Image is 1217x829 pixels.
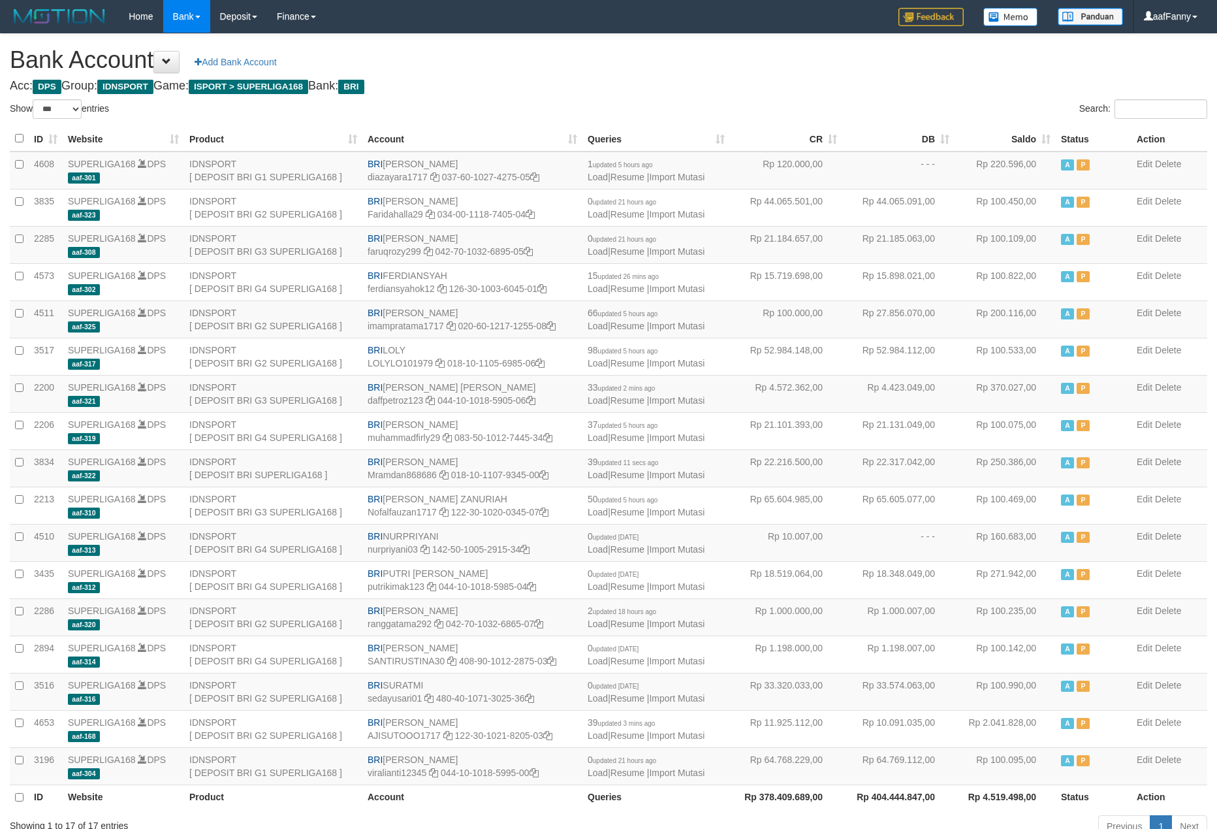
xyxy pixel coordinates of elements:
a: Copy 020601217125508 to clipboard [546,321,556,331]
a: Copy 042701032686507 to clipboard [534,619,543,629]
a: SANTIRUSTINA30 [368,656,445,666]
span: ISPORT > SUPERLIGA168 [189,80,308,94]
a: SUPERLIGA168 [68,382,136,393]
a: Resume [610,358,644,368]
span: | | [588,233,704,257]
a: Edit [1137,717,1152,728]
a: Delete [1155,494,1181,504]
td: DPS [63,338,184,375]
a: Edit [1137,606,1152,616]
a: viralianti12345 [368,768,426,778]
span: BRI [368,345,383,355]
a: Import Mutasi [649,619,704,629]
td: Rp 4.572.362,00 [730,375,842,412]
span: aaf-301 [68,172,100,184]
a: Nofalfauzan1717 [368,507,437,517]
a: SUPERLIGA168 [68,345,136,355]
td: 3834 [29,449,63,487]
span: updated 5 hours ago [593,161,653,169]
a: SUPERLIGA168 [68,494,136,504]
span: Active [1061,271,1074,282]
a: Load [588,395,608,406]
span: 15 [588,270,659,281]
a: SUPERLIGA168 [68,196,136,206]
td: IDNSPORT [ DEPOSIT BRI G4 SUPERLIGA168 ] [184,263,362,301]
a: Import Mutasi [649,358,704,368]
td: IDNSPORT [ DEPOSIT BRI SUPERLIGA168 ] [184,449,362,487]
span: aaf-321 [68,396,100,407]
a: Load [588,470,608,480]
a: imampratama1717 [368,321,444,331]
td: Rp 44.065.091,00 [842,189,955,226]
span: BRI [368,308,383,318]
td: 2200 [29,375,63,412]
a: Edit [1137,270,1152,281]
a: Delete [1155,308,1181,318]
a: Import Mutasi [649,284,704,294]
a: Copy 126301003604501 to clipboard [537,284,546,294]
a: Resume [610,284,644,294]
a: ranggatama292 [368,619,432,629]
a: SUPERLIGA168 [68,308,136,318]
td: [PERSON_NAME] 037-60-1027-4275-05 [362,152,582,189]
td: DPS [63,152,184,189]
td: Rp 44.065.501,00 [730,189,842,226]
a: faruqrozy299 [368,246,421,257]
td: - - - [842,152,955,189]
td: Rp 22.317.042,00 [842,449,955,487]
a: SUPERLIGA168 [68,270,136,281]
a: Copy AJISUTOOO1717 to clipboard [443,730,452,741]
span: Paused [1077,271,1090,282]
a: Load [588,693,608,704]
td: [PERSON_NAME] 034-00-1118-7405-04 [362,189,582,226]
td: 4511 [29,301,63,338]
a: Delete [1155,159,1181,169]
th: Saldo: activate to sort column ascending [955,126,1056,152]
span: Active [1061,234,1074,245]
a: Delete [1155,531,1181,542]
a: Copy 018101107934500 to clipboard [539,470,548,480]
a: SUPERLIGA168 [68,457,136,467]
h1: Bank Account [10,47,1207,73]
a: SUPERLIGA168 [68,159,136,169]
a: SUPERLIGA168 [68,755,136,765]
a: putrikimak123 [368,581,424,592]
td: Rp 21.101.393,00 [730,412,842,449]
a: Delete [1155,717,1181,728]
a: SUPERLIGA168 [68,531,136,542]
a: AJISUTOOO1717 [368,730,441,741]
a: Mramdan868686 [368,470,437,480]
a: Import Mutasi [649,656,704,666]
a: Resume [610,172,644,182]
img: Feedback.jpg [898,8,964,26]
td: Rp 100.000,00 [730,301,842,338]
td: 3517 [29,338,63,375]
td: [PERSON_NAME] [PERSON_NAME] 044-10-1018-5905-06 [362,375,582,412]
a: Delete [1155,755,1181,765]
a: Delete [1155,643,1181,653]
img: Button%20Memo.svg [983,8,1038,26]
span: Paused [1077,197,1090,208]
a: Resume [610,619,644,629]
td: LOLY 018-10-1105-6985-06 [362,338,582,375]
span: Active [1061,383,1074,394]
span: BRI [368,270,383,281]
a: Copy ranggatama292 to clipboard [434,619,443,629]
td: DPS [63,263,184,301]
a: Load [588,321,608,331]
span: BRI [338,80,364,94]
a: Resume [610,395,644,406]
span: updated 5 hours ago [598,310,658,317]
a: Copy 083501012744534 to clipboard [543,432,552,443]
td: Rp 15.719.698,00 [730,263,842,301]
a: Copy diazayara1717 to clipboard [430,172,439,182]
a: Copy 122301021820503 to clipboard [543,730,552,741]
a: Copy Nofalfauzan1717 to clipboard [439,507,449,517]
span: IDNSPORT [97,80,153,94]
span: Paused [1077,234,1090,245]
span: 98 [588,345,657,355]
label: Search: [1079,99,1207,119]
a: Import Mutasi [649,768,704,778]
a: ferdiansyahok12 [368,284,435,294]
a: Import Mutasi [649,693,704,704]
